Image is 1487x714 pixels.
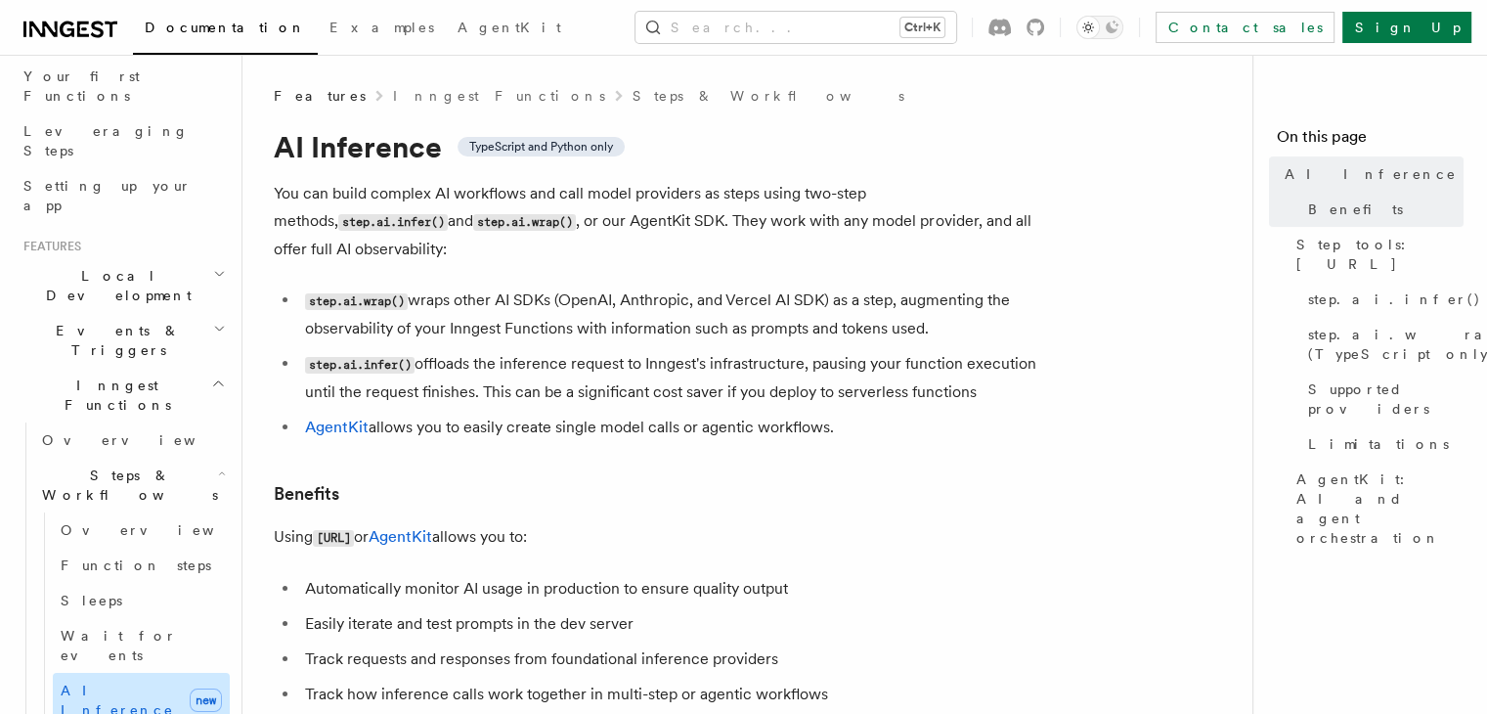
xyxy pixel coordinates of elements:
[299,646,1056,673] li: Track requests and responses from foundational inference providers
[369,527,432,546] a: AgentKit
[1300,426,1464,462] a: Limitations
[34,458,230,513] button: Steps & Workflows
[1296,469,1464,548] span: AgentKit: AI and agent orchestration
[1285,164,1457,184] span: AI Inference
[393,86,605,106] a: Inngest Functions
[329,20,434,35] span: Examples
[23,68,140,104] span: Your first Functions
[16,59,230,113] a: Your first Functions
[1300,282,1464,317] a: step.ai.infer()
[318,6,446,53] a: Examples
[42,432,243,448] span: Overview
[635,12,956,43] button: Search...Ctrl+K
[1289,227,1464,282] a: Step tools: [URL]
[16,266,213,305] span: Local Development
[473,214,576,231] code: step.ai.wrap()
[61,628,177,663] span: Wait for events
[133,6,318,55] a: Documentation
[16,168,230,223] a: Setting up your app
[23,123,189,158] span: Leveraging Steps
[61,593,122,608] span: Sleeps
[274,480,339,508] a: Benefits
[16,368,230,423] button: Inngest Functions
[274,129,1056,164] h1: AI Inference
[299,287,1056,342] li: wraps other AI SDKs (OpenAI, Anthropic, and Vercel AI SDK) as a step, augmenting the observabilit...
[1300,317,1464,372] a: step.ai.wrap() (TypeScript only)
[274,180,1056,263] p: You can build complex AI workflows and call model providers as steps using two-step methods, and ...
[633,86,904,106] a: Steps & Workflows
[299,414,1056,441] li: allows you to easily create single model calls or agentic workflows.
[1296,235,1464,274] span: Step tools: [URL]
[1308,379,1464,419] span: Supported providers
[16,239,81,254] span: Features
[469,139,613,155] span: TypeScript and Python only
[53,548,230,583] a: Function steps
[299,350,1056,406] li: offloads the inference request to Inngest's infrastructure, pausing your function execution until...
[16,258,230,313] button: Local Development
[1308,434,1449,454] span: Limitations
[1342,12,1471,43] a: Sign Up
[299,575,1056,602] li: Automatically monitor AI usage in production to ensure quality output
[338,214,448,231] code: step.ai.infer()
[16,321,213,360] span: Events & Triggers
[16,113,230,168] a: Leveraging Steps
[145,20,306,35] span: Documentation
[313,530,354,547] code: [URL]
[1289,462,1464,556] a: AgentKit: AI and agent orchestration
[53,583,230,618] a: Sleeps
[1300,192,1464,227] a: Benefits
[305,357,415,374] code: step.ai.infer()
[23,178,192,213] span: Setting up your app
[34,423,230,458] a: Overview
[1076,16,1123,39] button: Toggle dark mode
[190,689,222,712] span: new
[1300,372,1464,426] a: Supported providers
[299,610,1056,638] li: Easily iterate and test prompts in the dev server
[299,681,1056,708] li: Track how inference calls work together in multi-step or agentic workflows
[305,293,408,310] code: step.ai.wrap()
[274,523,1056,552] p: Using or allows you to:
[458,20,561,35] span: AgentKit
[34,466,218,505] span: Steps & Workflows
[1277,156,1464,192] a: AI Inference
[16,313,230,368] button: Events & Triggers
[1308,200,1403,219] span: Benefits
[1156,12,1334,43] a: Contact sales
[16,376,211,415] span: Inngest Functions
[305,418,369,436] a: AgentKit
[61,558,211,573] span: Function steps
[1277,125,1464,156] h4: On this page
[900,18,944,37] kbd: Ctrl+K
[61,522,262,538] span: Overview
[53,513,230,548] a: Overview
[274,86,366,106] span: Features
[446,6,573,53] a: AgentKit
[1308,290,1481,309] span: step.ai.infer()
[53,618,230,673] a: Wait for events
